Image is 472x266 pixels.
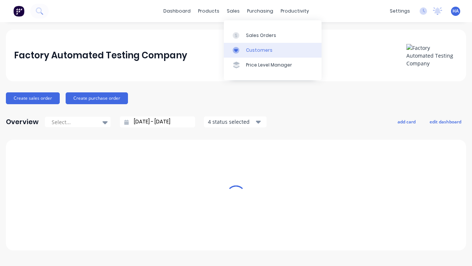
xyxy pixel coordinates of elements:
button: edit dashboard [425,117,466,126]
div: 4 status selected [208,118,254,126]
img: Factory Automated Testing Company [406,44,458,67]
button: Create sales order [6,92,60,104]
div: purchasing [243,6,277,17]
a: dashboard [160,6,194,17]
div: Factory Automated Testing Company [14,48,187,63]
a: Price Level Manager [224,58,322,72]
button: add card [393,117,420,126]
div: products [194,6,223,17]
img: Factory [13,6,24,17]
div: sales [223,6,243,17]
button: 4 status selected [204,116,267,127]
div: Customers [246,47,273,54]
div: settings [386,6,414,17]
div: productivity [277,6,313,17]
a: Sales Orders [224,28,322,42]
div: Sales Orders [246,32,276,39]
button: Create purchase order [66,92,128,104]
span: HA [452,8,459,14]
a: Customers [224,43,322,58]
div: Overview [6,115,39,129]
div: Price Level Manager [246,62,292,68]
